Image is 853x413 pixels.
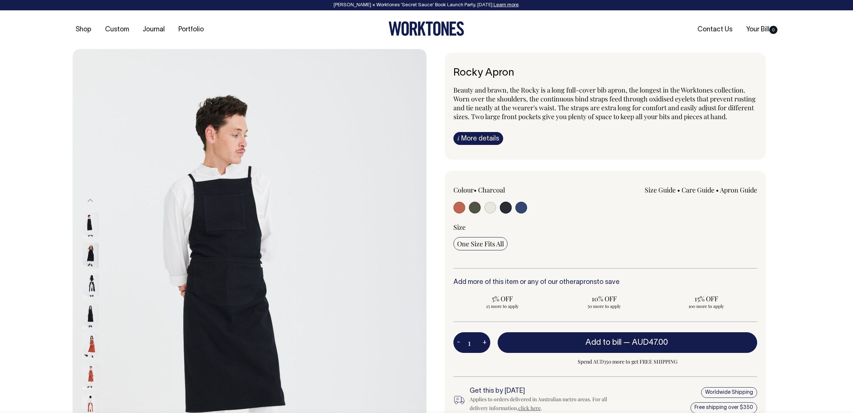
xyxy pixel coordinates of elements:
img: rust [82,364,99,389]
span: Add to bill [585,339,622,346]
h6: Rocky Apron [453,67,757,79]
span: One Size Fits All [457,239,504,248]
a: aprons [576,279,597,285]
img: charcoal [82,212,99,238]
a: Your Bill0 [743,24,780,36]
a: Learn more [494,3,519,7]
span: 100 more to apply [661,303,751,309]
input: 15% OFF 100 more to apply [657,292,755,311]
span: 0 [769,26,777,34]
div: Colour [453,185,575,194]
span: — [623,339,670,346]
h6: Add more of this item or any of our other to save [453,279,757,286]
a: Care Guide [682,185,714,194]
span: 25 more to apply [457,303,547,309]
img: rust [82,333,99,359]
div: Applies to orders delivered in Australian metro areas. For all delivery information, . [470,395,619,413]
input: 5% OFF 25 more to apply [453,292,551,311]
span: • [716,185,719,194]
div: [PERSON_NAME] × Worktones ‘Secret Sauce’ Book Launch Party, [DATE]. . [7,3,846,8]
span: Beauty and brawn, the Rocky is a long full-cover bib apron, the longest in the Worktones collecti... [453,86,756,121]
a: Size Guide [645,185,676,194]
a: Apron Guide [720,185,757,194]
div: Size [453,223,757,232]
span: i [457,134,459,142]
button: Previous [85,192,96,209]
a: Shop [73,24,94,36]
input: One Size Fits All [453,237,508,250]
img: charcoal [82,273,99,299]
span: 5% OFF [457,294,547,303]
span: 10% OFF [559,294,650,303]
a: Portfolio [175,24,207,36]
label: Charcoal [478,185,505,194]
span: 50 more to apply [559,303,650,309]
button: - [453,335,464,350]
button: + [479,335,490,350]
input: 10% OFF 50 more to apply [556,292,653,311]
span: • [677,185,680,194]
img: charcoal [82,303,99,329]
span: Spend AUD350 more to get FREE SHIPPING [498,357,757,366]
a: iMore details [453,132,503,145]
h6: Get this by [DATE] [470,388,619,395]
img: charcoal [82,243,99,268]
a: Journal [140,24,168,36]
span: AUD47.00 [632,339,668,346]
span: • [474,185,477,194]
a: Contact Us [694,24,735,36]
span: 15% OFF [661,294,751,303]
a: click here [518,405,541,412]
button: Add to bill —AUD47.00 [498,332,757,353]
a: Custom [102,24,132,36]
